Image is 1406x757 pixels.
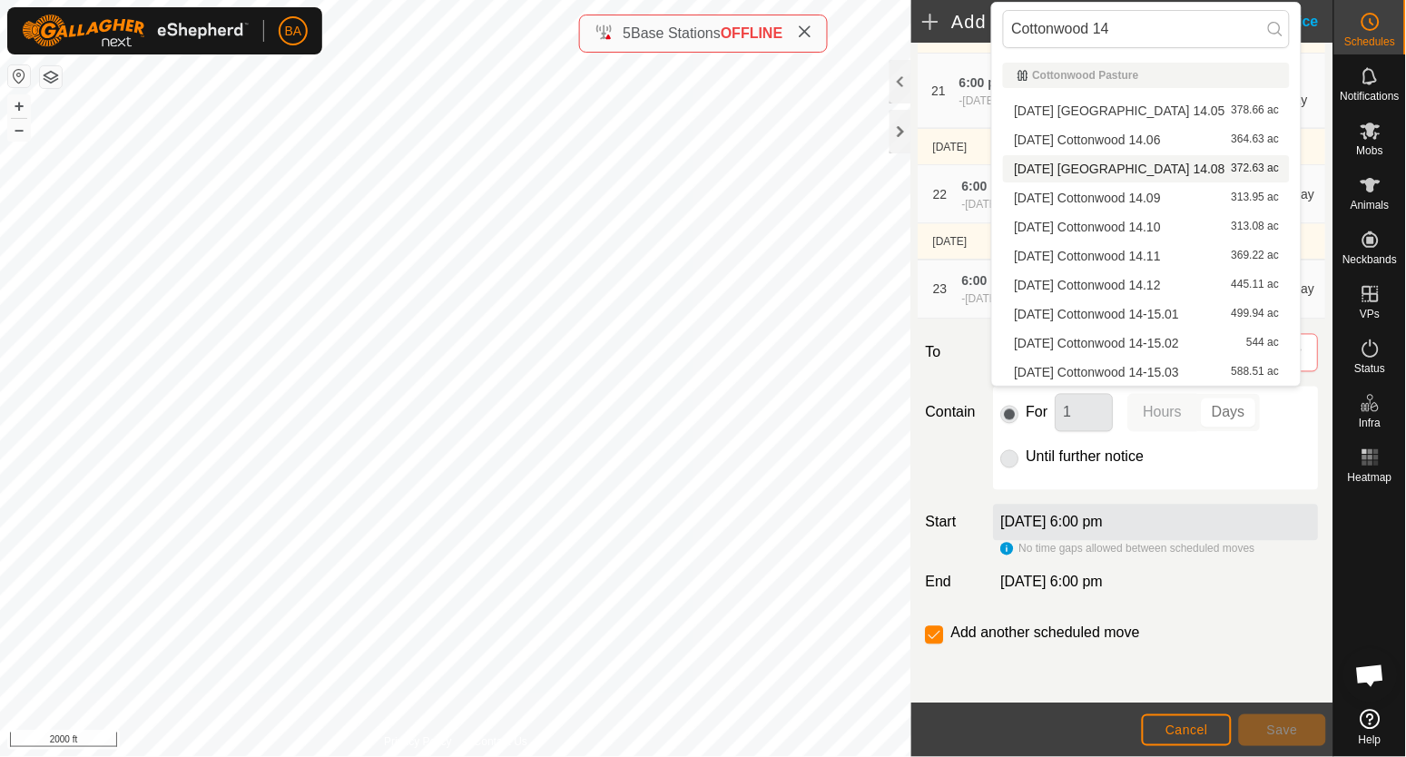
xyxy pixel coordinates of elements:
span: Animals [1351,200,1390,211]
span: 369.22 ac [1232,250,1280,262]
span: Schedules [1344,36,1395,47]
li: 2025-09-15 Cottonwood 14.10 [1003,213,1290,241]
span: 6:00 pm [962,179,1010,193]
span: 23 [934,282,949,297]
div: - [959,93,1039,109]
span: [DATE] [933,141,968,153]
span: [DATE] 6:00 pm [966,293,1042,306]
a: Help [1334,702,1406,752]
span: No time gaps allowed between scheduled moves [1019,543,1255,555]
span: 313.95 ac [1232,192,1280,204]
span: 499.94 ac [1232,308,1280,320]
label: To [919,334,987,372]
div: Cottonwood Pasture [1018,70,1275,81]
li: 2025-09-15 Cottonwood 14.09 [1003,184,1290,211]
label: Contain [919,402,987,424]
button: Reset Map [8,65,30,87]
span: 22 [934,187,949,202]
span: Cancel [1165,723,1208,737]
span: 372.63 ac [1232,162,1280,175]
span: 21 [932,84,947,98]
li: 2025-09-28 Cottonwood 14-15.03 [1003,359,1290,386]
div: - [962,196,1042,212]
span: [DATE] Cottonwood 14-15.01 [1014,308,1179,320]
span: Base Stations [631,25,721,41]
label: End [919,572,987,594]
span: [DATE] 6:00 pm [1001,575,1104,590]
h2: Add Move [922,11,1242,33]
span: 6:00 pm [959,75,1008,90]
li: 2025-09-28 Cottonwood 14-15.01 [1003,300,1290,328]
span: [DATE] [GEOGRAPHIC_DATA] 14.08 [1014,162,1225,175]
li: 2025-09-15 Cottonwood 14.11 [1003,242,1290,270]
span: [DATE] 6:00 pm [963,94,1039,107]
button: + [8,95,30,117]
ul: Option List [992,55,1301,386]
span: [DATE] Cottonwood 14.11 [1014,250,1161,262]
li: 2025-09-15 Cottonwood 14.08 [1003,155,1290,182]
span: [DATE] Cottonwood 14-15.03 [1014,366,1179,378]
li: 2025-09-15 Cottonwood 14.12 [1003,271,1290,299]
span: Notifications [1341,91,1400,102]
span: [DATE] 6:00 pm [966,198,1042,211]
a: Open chat [1343,648,1398,703]
span: [DATE] [GEOGRAPHIC_DATA] 14.05 [1014,104,1225,117]
span: [DATE] Cottonwood 14.12 [1014,279,1161,291]
span: [DATE] Cottonwood 14.06 [1014,133,1161,146]
img: Gallagher Logo [22,15,249,47]
li: 2025-09-15 Cottonwood 14.05 [1003,97,1290,124]
span: Help [1359,734,1381,745]
button: – [8,119,30,141]
span: Status [1354,363,1385,374]
span: Heatmap [1348,472,1392,483]
label: [DATE] 6:00 pm [1001,515,1104,530]
span: 378.66 ac [1232,104,1280,117]
label: Add another scheduled move [951,626,1140,641]
span: [DATE] Cottonwood 14-15.02 [1014,337,1179,349]
li: 2025-09-15 Cottonwood 14.06 [1003,126,1290,153]
span: OFFLINE [721,25,782,41]
span: Infra [1359,418,1381,428]
button: Map Layers [40,66,62,88]
span: BA [285,22,302,41]
span: Mobs [1357,145,1383,156]
span: 364.63 ac [1232,133,1280,146]
span: 313.08 ac [1232,221,1280,233]
span: 588.51 ac [1232,366,1280,378]
span: [DATE] [933,236,968,249]
span: VPs [1360,309,1380,320]
span: Neckbands [1342,254,1397,265]
button: Cancel [1142,714,1232,746]
a: Contact Us [474,733,527,750]
li: 2025-09-28 Cottonwood 14-15.02 [1003,329,1290,357]
span: 5 [623,25,631,41]
label: For [1027,406,1048,420]
label: Until further notice [1027,450,1145,465]
a: Privacy Policy [384,733,452,750]
div: - [962,291,1042,308]
span: [DATE] Cottonwood 14.10 [1014,221,1161,233]
span: Save [1267,723,1298,737]
span: 544 ac [1246,337,1279,349]
span: 445.11 ac [1232,279,1280,291]
span: 6:00 pm [962,274,1010,289]
label: Start [919,512,987,534]
button: Save [1239,714,1326,746]
span: [DATE] Cottonwood 14.09 [1014,192,1161,204]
